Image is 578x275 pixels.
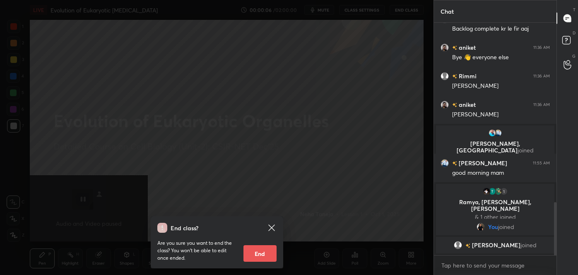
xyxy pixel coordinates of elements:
img: no-rating-badge.077c3623.svg [465,244,470,248]
img: dd0a8306f09742beaa6dea2a04393db5.jpg [494,129,502,137]
img: no-rating-badge.077c3623.svg [452,74,457,79]
p: [PERSON_NAME], [GEOGRAPHIC_DATA] [441,140,549,154]
div: 11:36 AM [533,74,550,79]
span: joined [498,224,514,230]
h4: End class? [171,224,198,232]
img: 6bf88ee675354f0ea61b4305e64abb13.jpg [477,223,485,231]
p: Chat [434,0,460,22]
p: Ramya, [PERSON_NAME], [PERSON_NAME] [441,199,549,212]
span: joined [518,146,534,154]
img: d927ead1100745ec8176353656eda1f8.jpg [441,101,449,109]
h6: [PERSON_NAME] [457,159,507,167]
h6: aniket [457,43,476,52]
img: 9b3f5cce54f442b89ad24d9331c15f6b.jpg [488,129,496,137]
img: 81ed8c3f26fa49988a6ff963b1073c08.jpg [482,187,491,195]
div: good morning mam [452,169,550,177]
img: ae42c60e97db44e9ac8d5cd92d8891d9.jpg [494,187,502,195]
img: dd0a8306f09742beaa6dea2a04393db5.jpg [441,159,449,167]
div: 11:55 AM [533,161,550,166]
img: default.png [441,72,449,80]
div: 1 [500,187,508,195]
span: [PERSON_NAME] [472,242,520,248]
div: [PERSON_NAME] [452,111,550,119]
h6: aniket [457,100,476,109]
div: 11:36 AM [533,102,550,107]
img: no-rating-badge.077c3623.svg [452,103,457,107]
button: End [243,245,277,262]
p: G [572,53,576,59]
div: Bye 👋 everyone else [452,53,550,62]
img: default.png [454,241,462,249]
img: no-rating-badge.077c3623.svg [452,46,457,50]
img: 9d6b376261ed4aea9c5159f1ceb950ba.59588642_3 [488,187,496,195]
p: & 1 other joined [441,214,549,220]
p: T [573,7,576,13]
div: [PERSON_NAME] [452,82,550,90]
img: no-rating-badge.077c3623.svg [452,161,457,166]
p: Are you sure you want to end the class? You won’t be able to edit once ended. [157,239,237,262]
div: Backlog complete kr le fir aaj [452,25,550,33]
span: You [488,224,498,230]
span: joined [520,242,537,248]
div: grid [434,23,556,255]
img: d927ead1100745ec8176353656eda1f8.jpg [441,43,449,52]
h6: Rimmi [457,72,477,80]
div: 11:36 AM [533,45,550,50]
p: D [573,30,576,36]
